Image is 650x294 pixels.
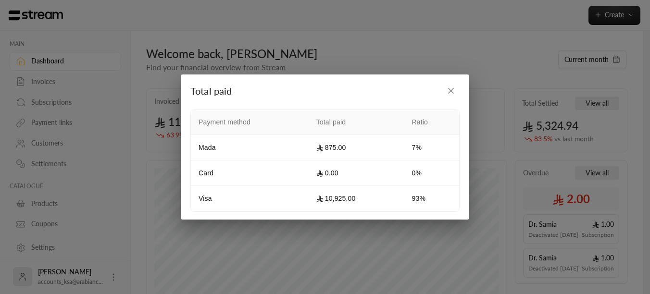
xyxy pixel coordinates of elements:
h2: Total paid [190,82,460,99]
th: Total paid [309,110,404,135]
th: Ratio [404,110,459,135]
td: Mada [191,135,309,160]
td: 10,925.00 [309,186,404,211]
td: Visa [191,186,309,211]
td: 93% [404,186,459,211]
td: 7% [404,135,459,160]
td: 875.00 [309,135,404,160]
td: 0% [404,160,459,186]
th: Payment method [191,110,309,135]
td: Card [191,160,309,186]
td: 0.00 [309,160,404,186]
